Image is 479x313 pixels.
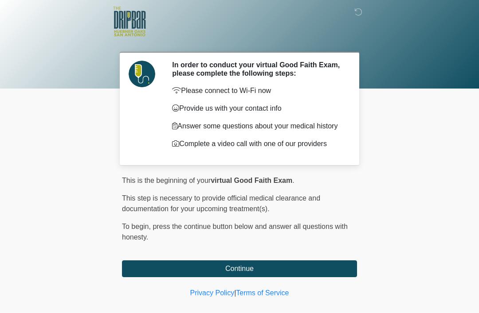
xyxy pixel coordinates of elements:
span: . [292,177,294,184]
span: press the continue button below and answer all questions with honesty. [122,223,348,241]
span: This is the beginning of your [122,177,211,184]
a: Privacy Policy [190,289,235,297]
p: Please connect to Wi-Fi now [172,85,344,96]
a: Terms of Service [236,289,289,297]
p: Complete a video call with one of our providers [172,139,344,149]
a: | [234,289,236,297]
img: The DRIPBaR - The Strand at Huebner Oaks Logo [113,7,146,36]
span: To begin, [122,223,153,230]
h2: In order to conduct your virtual Good Faith Exam, please complete the following steps: [172,61,344,77]
span: This step is necessary to provide official medical clearance and documentation for your upcoming ... [122,194,320,213]
p: Answer some questions about your medical history [172,121,344,131]
img: Agent Avatar [129,61,155,87]
button: Continue [122,260,357,277]
strong: virtual Good Faith Exam [211,177,292,184]
p: Provide us with your contact info [172,103,344,114]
